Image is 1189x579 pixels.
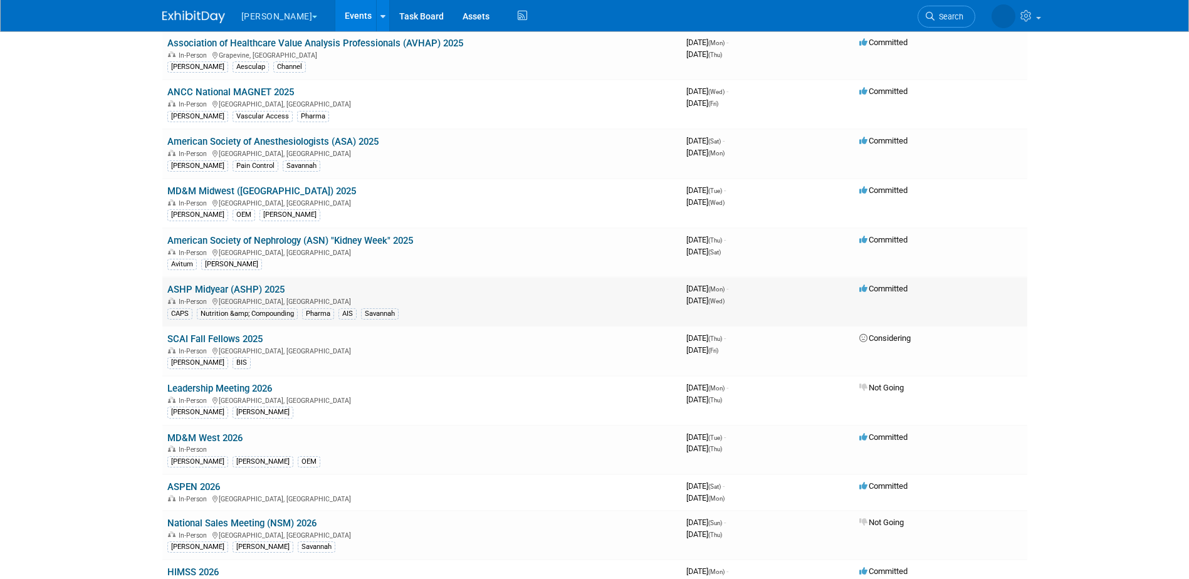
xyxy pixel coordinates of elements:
div: [PERSON_NAME] [167,456,228,467]
div: CAPS [167,308,192,320]
span: [DATE] [686,247,721,256]
span: (Tue) [708,434,722,441]
img: ExhibitDay [162,11,225,23]
span: (Mon) [708,495,725,502]
a: MD&M West 2026 [167,432,243,444]
span: - [723,481,725,491]
img: In-Person Event [168,495,175,501]
span: Committed [859,136,908,145]
span: (Thu) [708,397,722,404]
a: ASPEN 2026 [167,481,220,493]
span: In-Person [179,397,211,405]
img: In-Person Event [168,51,175,58]
div: [PERSON_NAME] [167,407,228,418]
span: - [726,86,728,96]
div: AIS [338,308,357,320]
span: In-Person [179,347,211,355]
span: - [726,284,728,293]
span: In-Person [179,51,211,60]
span: - [724,185,726,195]
a: American Society of Nephrology (ASN) "Kidney Week" 2025 [167,235,413,246]
div: [PERSON_NAME] [167,209,228,221]
a: SCAI Fall Fellows 2025 [167,333,263,345]
span: Committed [859,432,908,442]
a: ANCC National MAGNET 2025 [167,86,294,98]
span: Search [935,12,963,21]
div: [PERSON_NAME] [167,541,228,553]
img: Savannah Jones [992,4,1015,28]
div: Pain Control [233,160,278,172]
div: [PERSON_NAME] [167,357,228,368]
div: [GEOGRAPHIC_DATA], [GEOGRAPHIC_DATA] [167,493,676,503]
span: Not Going [859,383,904,392]
a: MD&M Midwest ([GEOGRAPHIC_DATA]) 2025 [167,185,356,197]
div: [GEOGRAPHIC_DATA], [GEOGRAPHIC_DATA] [167,247,676,257]
div: Pharma [297,111,329,122]
span: [DATE] [686,481,725,491]
span: (Wed) [708,199,725,206]
div: OEM [298,456,320,467]
span: (Mon) [708,568,725,575]
span: [DATE] [686,98,718,108]
span: - [723,136,725,145]
span: (Tue) [708,187,722,194]
span: [DATE] [686,185,726,195]
span: In-Person [179,150,211,158]
span: [DATE] [686,86,728,96]
span: [DATE] [686,333,726,343]
span: (Sat) [708,138,721,145]
img: In-Person Event [168,199,175,206]
span: (Sun) [708,519,722,526]
div: Savannah [298,541,335,553]
span: [DATE] [686,395,722,404]
div: [PERSON_NAME] [167,111,228,122]
div: [PERSON_NAME] [167,160,228,172]
span: In-Person [179,249,211,257]
div: [GEOGRAPHIC_DATA], [GEOGRAPHIC_DATA] [167,98,676,108]
span: [DATE] [686,432,726,442]
span: Committed [859,86,908,96]
div: [PERSON_NAME] [233,407,293,418]
span: Committed [859,185,908,195]
span: (Fri) [708,347,718,354]
span: (Mon) [708,150,725,157]
span: (Thu) [708,531,722,538]
span: (Mon) [708,286,725,293]
div: [PERSON_NAME] [201,259,262,270]
div: [GEOGRAPHIC_DATA], [GEOGRAPHIC_DATA] [167,197,676,207]
img: In-Person Event [168,397,175,403]
div: [GEOGRAPHIC_DATA], [GEOGRAPHIC_DATA] [167,148,676,158]
img: In-Person Event [168,150,175,156]
span: - [726,566,728,576]
div: [PERSON_NAME] [259,209,320,221]
a: National Sales Meeting (NSM) 2026 [167,518,317,529]
span: - [726,383,728,392]
span: - [724,333,726,343]
span: [DATE] [686,296,725,305]
div: [GEOGRAPHIC_DATA], [GEOGRAPHIC_DATA] [167,395,676,405]
span: Committed [859,566,908,576]
span: (Fri) [708,100,718,107]
div: [PERSON_NAME] [233,541,293,553]
span: In-Person [179,199,211,207]
img: In-Person Event [168,249,175,255]
span: (Sat) [708,483,721,490]
div: BIS [233,357,251,368]
span: (Mon) [708,39,725,46]
div: [PERSON_NAME] [233,456,293,467]
span: Committed [859,38,908,47]
span: [DATE] [686,197,725,207]
span: [DATE] [686,148,725,157]
span: [DATE] [686,284,728,293]
div: OEM [233,209,255,221]
span: [DATE] [686,383,728,392]
span: [DATE] [686,235,726,244]
span: (Wed) [708,88,725,95]
div: [GEOGRAPHIC_DATA], [GEOGRAPHIC_DATA] [167,345,676,355]
img: In-Person Event [168,531,175,538]
span: [DATE] [686,38,728,47]
div: Nutrition &amp; Compounding [197,308,298,320]
a: Association of Healthcare Value Analysis Professionals (AVHAP) 2025 [167,38,463,49]
span: (Thu) [708,335,722,342]
a: ASHP Midyear (ASHP) 2025 [167,284,285,295]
